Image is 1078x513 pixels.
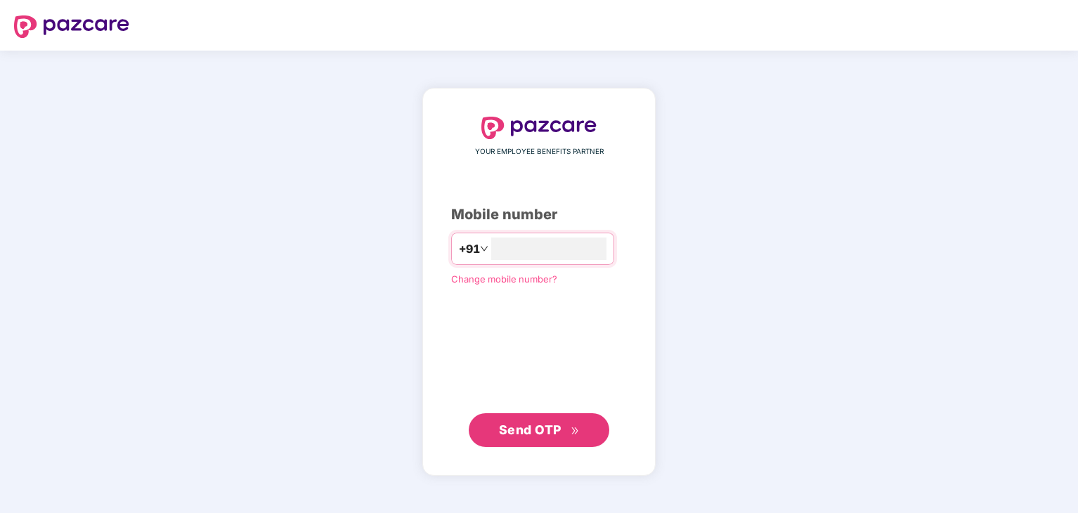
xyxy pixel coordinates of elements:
[571,427,580,436] span: double-right
[499,422,561,437] span: Send OTP
[481,117,597,139] img: logo
[451,273,557,285] a: Change mobile number?
[469,413,609,447] button: Send OTPdouble-right
[480,245,488,253] span: down
[14,15,129,38] img: logo
[451,204,627,226] div: Mobile number
[459,240,480,258] span: +91
[475,146,604,157] span: YOUR EMPLOYEE BENEFITS PARTNER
